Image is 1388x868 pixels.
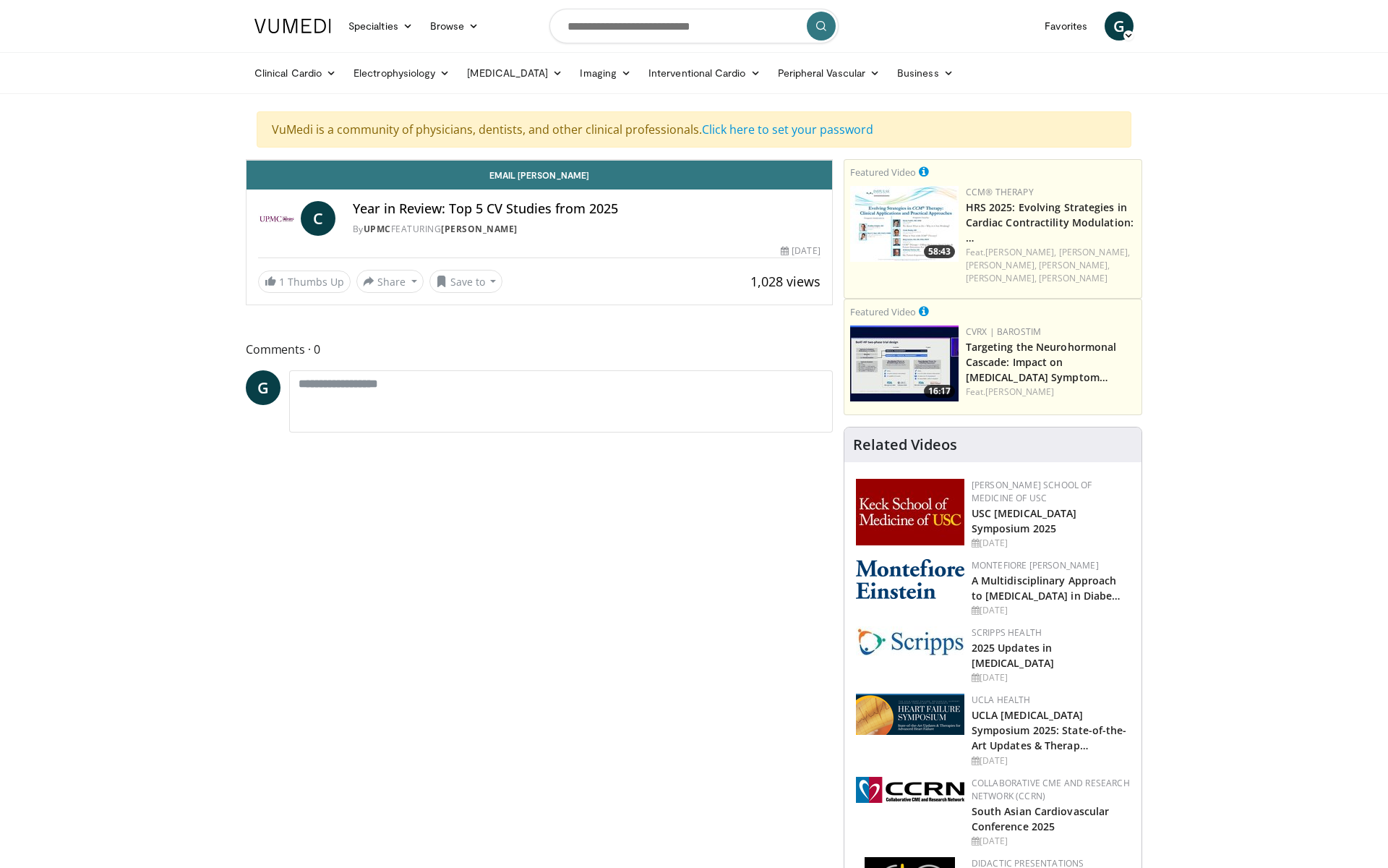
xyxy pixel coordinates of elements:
[985,246,1056,258] a: [PERSON_NAME],
[441,223,518,235] a: [PERSON_NAME]
[972,754,1130,767] div: [DATE]
[247,161,832,190] a: Email [PERSON_NAME]
[356,270,424,293] button: Share
[254,19,331,33] img: VuMedi Logo
[850,166,916,179] small: Featured Video
[966,272,1037,284] a: [PERSON_NAME],
[972,694,1031,706] a: UCLA Health
[257,111,1131,148] div: VuMedi is a community of physicians, dentists, and other clinical professionals.
[429,270,503,293] button: Save to
[966,200,1134,244] a: HRS 2025: Evolving Strategies in Cardiac Contractility Modulation: …
[353,223,821,236] div: By FEATURING
[702,122,873,137] a: Click here to set your password
[258,271,351,293] a: 1 Thumbs Up
[246,340,833,359] span: Comments 0
[340,12,421,41] a: Specialties
[888,59,962,88] a: Business
[972,708,1127,752] a: UCLA [MEDICAL_DATA] Symposium 2025: State-of-the-Art Updates & Therap…
[972,804,1110,833] a: South Asian Cardiovascular Conference 2025
[972,777,1130,802] a: Collaborative CME and Research Network (CCRN)
[972,835,1130,848] div: [DATE]
[421,12,488,41] a: Browse
[924,385,955,398] span: 16:17
[972,604,1130,617] div: [DATE]
[972,574,1121,603] a: A Multidisciplinary Approach to [MEDICAL_DATA] in Diabe…
[853,436,957,454] h4: Related Videos
[972,537,1130,550] div: [DATE]
[856,626,964,656] img: c9f2b0b7-b02a-4276-a72a-b0cbb4230bc1.jpg.150x105_q85_autocrop_double_scale_upscale_version-0.2.jpg
[985,386,1054,398] a: [PERSON_NAME]
[856,559,964,599] img: b0142b4c-93a1-4b58-8f91-5265c282693c.png.150x105_q85_autocrop_double_scale_upscale_version-0.2.png
[972,626,1042,639] a: Scripps Health
[966,246,1136,285] div: Feat.
[750,273,821,290] span: 1,028 views
[966,386,1136,399] div: Feat.
[850,186,959,262] a: 58:43
[458,59,571,88] a: [MEDICAL_DATA]
[856,694,964,735] img: 0682476d-9aca-4ba2-9755-3b180e8401f5.png.150x105_q85_autocrop_double_scale_upscale_version-0.2.png
[769,59,888,88] a: Peripheral Vascular
[301,201,335,236] a: C
[856,479,964,545] img: 7b941f1f-d101-407a-8bfa-07bd47db01ba.png.150x105_q85_autocrop_double_scale_upscale_version-0.2.jpg
[258,201,295,236] img: UPMC
[364,223,391,235] a: UPMC
[246,59,345,88] a: Clinical Cardio
[924,245,955,258] span: 58:43
[966,259,1037,271] a: [PERSON_NAME],
[1105,12,1134,41] a: G
[246,370,280,405] a: G
[850,325,959,401] img: f3314642-f119-4bcb-83d2-db4b1a91d31e.150x105_q85_crop-smart_upscale.jpg
[972,641,1054,670] a: 2025 Updates in [MEDICAL_DATA]
[972,506,1077,535] a: USC [MEDICAL_DATA] Symposium 2025
[850,186,959,262] img: 3f694bbe-f46e-4e2a-ab7b-fff0935bbb6c.150x105_q85_crop-smart_upscale.jpg
[549,9,839,43] input: Search topics, interventions
[1039,272,1108,284] a: [PERSON_NAME]
[353,201,821,217] h4: Year in Review: Top 5 CV Studies from 2025
[966,340,1117,384] a: Targeting the Neurohormonal Cascade: Impact on [MEDICAL_DATA] Symptom…
[1039,259,1110,271] a: [PERSON_NAME],
[279,275,285,289] span: 1
[972,671,1130,684] div: [DATE]
[1059,246,1130,258] a: [PERSON_NAME],
[850,325,959,401] a: 16:17
[966,325,1042,338] a: CVRx | Barostim
[345,59,458,88] a: Electrophysiology
[1036,12,1096,41] a: Favorites
[856,777,964,803] img: a04ee3ba-8487-4636-b0fb-5e8d268f3737.png.150x105_q85_autocrop_double_scale_upscale_version-0.2.png
[850,305,916,318] small: Featured Video
[571,59,640,88] a: Imaging
[972,479,1092,504] a: [PERSON_NAME] School of Medicine of USC
[972,559,1099,571] a: Montefiore [PERSON_NAME]
[640,59,769,88] a: Interventional Cardio
[781,244,820,258] div: [DATE]
[966,186,1034,198] a: CCM® Therapy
